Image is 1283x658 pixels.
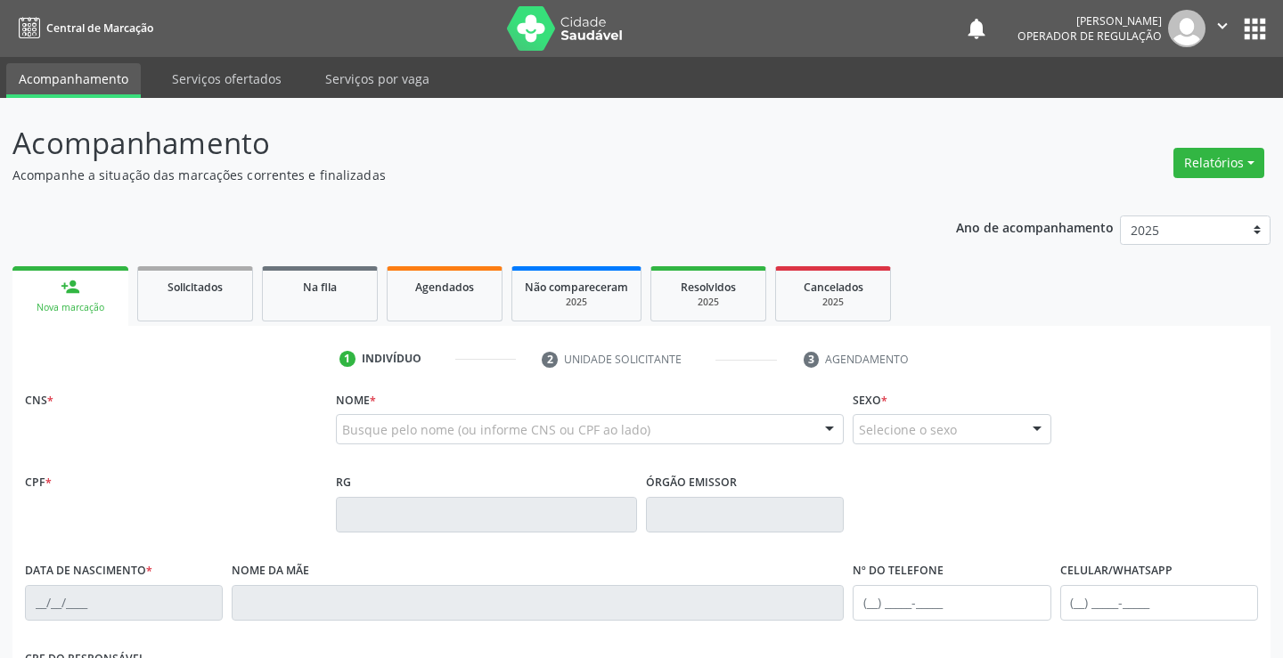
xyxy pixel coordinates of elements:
div: Indivíduo [362,351,421,367]
p: Ano de acompanhamento [956,215,1114,238]
span: Central de Marcação [46,20,153,36]
div: 2025 [525,296,628,309]
p: Acompanhamento [12,121,893,166]
span: Agendados [415,280,474,295]
p: Acompanhe a situação das marcações correntes e finalizadas [12,166,893,184]
label: CNS [25,386,53,414]
label: Nome da mãe [232,557,309,585]
div: person_add [61,277,80,297]
label: RG [336,469,351,497]
button: notifications [964,16,989,41]
span: Cancelados [804,280,863,295]
label: Nº do Telefone [853,557,944,585]
i:  [1213,16,1232,36]
img: img [1168,10,1205,47]
div: 2025 [789,296,878,309]
span: Na fila [303,280,337,295]
button: Relatórios [1173,148,1264,178]
a: Central de Marcação [12,13,153,43]
a: Acompanhamento [6,63,141,98]
label: CPF [25,469,52,497]
label: Celular/WhatsApp [1060,557,1173,585]
div: Nova marcação [25,301,116,314]
button:  [1205,10,1239,47]
a: Serviços ofertados [159,63,294,94]
div: [PERSON_NAME] [1017,13,1162,28]
label: Órgão emissor [646,469,737,497]
input: (__) _____-_____ [1060,585,1258,621]
input: (__) _____-_____ [853,585,1050,621]
a: Serviços por vaga [313,63,442,94]
label: Sexo [853,386,887,414]
div: 1 [339,351,355,367]
span: Não compareceram [525,280,628,295]
span: Operador de regulação [1017,28,1162,44]
div: 2025 [664,296,753,309]
label: Data de nascimento [25,557,152,585]
button: apps [1239,13,1271,45]
span: Busque pelo nome (ou informe CNS ou CPF ao lado) [342,420,650,439]
label: Nome [336,386,376,414]
span: Selecione o sexo [859,420,957,439]
span: Solicitados [168,280,223,295]
input: __/__/____ [25,585,223,621]
span: Resolvidos [681,280,736,295]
